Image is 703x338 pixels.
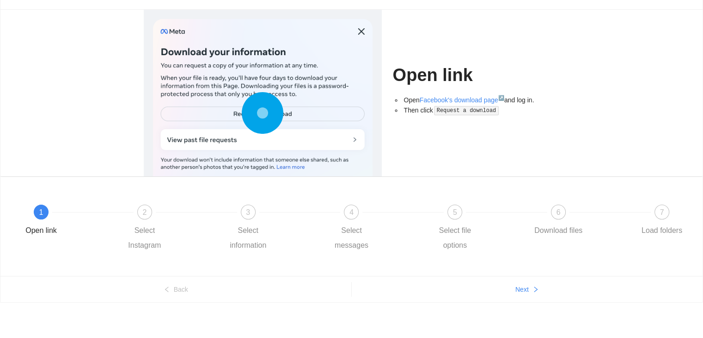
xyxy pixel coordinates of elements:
[324,205,428,253] div: 4Select messages
[118,223,171,253] div: Select Instagram
[428,223,482,253] div: Select file options
[420,96,504,104] a: Facebook's download page↗
[221,205,325,253] div: 3Select information
[352,282,703,297] button: Nextright
[402,105,560,116] li: Then click
[246,208,250,216] span: 3
[453,208,457,216] span: 5
[142,208,147,216] span: 2
[498,95,504,100] sup: ↗
[118,205,221,253] div: 2Select Instagram
[532,205,635,238] div: 6Download files
[642,223,682,238] div: Load folders
[635,205,689,238] div: 7Load folders
[393,64,560,86] h1: Open link
[532,286,539,294] span: right
[434,106,499,115] code: Request a download
[14,205,118,238] div: 1Open link
[0,282,351,297] button: leftBack
[349,208,354,216] span: 4
[39,208,43,216] span: 1
[534,223,582,238] div: Download files
[515,284,529,294] span: Next
[25,223,57,238] div: Open link
[402,95,560,105] li: Open and log in.
[660,208,664,216] span: 7
[221,223,275,253] div: Select information
[556,208,561,216] span: 6
[324,223,378,253] div: Select messages
[428,205,532,253] div: 5Select file options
